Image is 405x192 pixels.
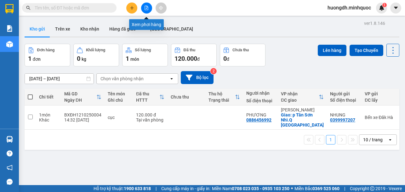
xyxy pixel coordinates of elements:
span: ⚪️ [291,187,293,190]
span: đơn [33,57,41,62]
div: Đã thu [184,48,195,52]
span: kg [82,57,86,62]
div: Giao: p Tân Sơn Nhì.Q Tân Phú [281,112,324,127]
span: đ [197,57,200,62]
span: search [26,6,31,10]
div: Thu hộ [208,91,235,96]
div: Xem phơi hàng [129,19,164,30]
span: 0 [77,55,80,62]
span: Miền Bắc [294,185,339,192]
div: Tại văn phòng [136,117,164,122]
button: Bộ lọc [181,71,214,84]
span: | [156,185,157,192]
span: copyright [370,186,374,191]
div: 120.000 đ [136,112,164,117]
span: message [7,179,13,185]
div: ĐC giao [281,98,319,103]
div: Ngày ĐH [64,98,96,103]
button: Kho nhận [75,21,104,37]
span: notification [7,165,13,171]
div: BXĐH1210250004 [64,112,101,117]
div: VP gửi [365,91,401,96]
button: Hàng đã giao [104,21,141,37]
strong: 0708 023 035 - 0935 103 250 [232,186,289,191]
span: 0 [223,55,227,62]
span: 1 [383,3,385,7]
div: 1 món [39,112,58,117]
div: Đơn hàng [37,48,54,52]
div: Chi tiết [39,94,58,99]
div: 14:32 [DATE] [64,117,101,122]
div: HTTT [136,98,159,103]
span: Miền Nam [212,185,289,192]
div: Ghi chú [108,98,130,103]
th: Toggle SortBy [61,89,105,105]
div: ĐC lấy [365,98,401,103]
sup: 1 [382,3,387,7]
button: Lên hàng [318,45,346,56]
button: file-add [141,3,152,14]
span: caret-down [393,5,399,11]
button: aim [156,3,167,14]
div: Trạng thái [208,98,235,103]
div: Đã thu [136,91,159,96]
img: warehouse-icon [6,136,13,143]
div: Chưa thu [171,94,202,99]
div: Người nhận [246,91,275,96]
div: Chưa thu [232,48,249,52]
svg: open [388,137,393,142]
div: Tên món [108,91,130,96]
th: Toggle SortBy [133,89,168,105]
img: warehouse-icon [6,41,13,48]
button: caret-down [390,3,401,14]
button: Chưa thu0đ [220,44,265,66]
button: Đã thu120.000đ [171,44,217,66]
span: món [130,57,139,62]
strong: 1900 633 818 [124,186,151,191]
div: PHƯƠNG [246,112,275,117]
button: Trên xe [50,21,75,37]
svg: open [169,76,174,81]
div: cục [108,115,130,120]
div: Mã GD [64,91,96,96]
span: file-add [144,6,149,10]
span: Cung cấp máy in - giấy in: [161,185,210,192]
div: 0886456992 [246,117,271,122]
span: 120.000 [174,55,197,62]
img: solution-icon [6,25,13,32]
button: Số lượng1món [122,44,168,66]
button: 1 [326,135,335,144]
div: Người gửi [330,91,358,96]
input: Tìm tên, số ĐT hoặc mã đơn [35,4,109,11]
span: | [344,185,345,192]
button: Đơn hàng1đơn [25,44,70,66]
div: Số lượng [135,48,151,52]
div: ver 1.8.146 [364,20,385,27]
button: Khối lượng0kg [73,44,119,66]
span: [GEOGRAPHIC_DATA] [150,26,193,31]
th: Toggle SortBy [205,89,243,105]
button: Tạo Chuyến [350,45,383,56]
span: plus [130,6,134,10]
img: logo-vxr [5,4,14,14]
div: [PERSON_NAME] [281,107,324,112]
span: đ [227,57,229,62]
button: Kho gửi [25,21,50,37]
input: Select a date range. [25,74,94,84]
span: question-circle [7,150,13,156]
div: Chọn văn phòng nhận [100,76,144,82]
div: 10 / trang [363,137,383,143]
th: Toggle SortBy [278,89,327,105]
span: 1 [126,55,129,62]
div: Số điện thoại [330,98,358,103]
button: plus [126,3,137,14]
div: Khác [39,117,58,122]
span: Hỗ trợ kỹ thuật: [94,185,151,192]
div: 0399997207 [330,117,355,122]
sup: 2 [210,68,217,74]
div: NHUNG [330,112,358,117]
img: icon-new-feature [379,5,385,11]
strong: 0369 525 060 [312,186,339,191]
div: VP nhận [281,91,319,96]
div: Khối lượng [86,48,105,52]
